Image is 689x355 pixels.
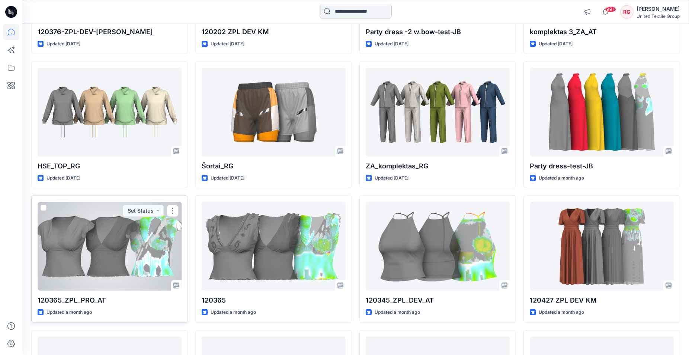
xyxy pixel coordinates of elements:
p: 120202 ZPL DEV KM [202,27,346,37]
p: 120376-ZPL-DEV-[PERSON_NAME] [38,27,182,37]
p: 120345_ZPL_DEV_AT [366,295,510,306]
a: 120345_ZPL_DEV_AT [366,202,510,291]
p: Updated [DATE] [47,174,80,182]
p: Party dress-test-JB [530,161,674,171]
p: Updated [DATE] [375,40,408,48]
p: HSE_TOP_RG [38,161,182,171]
p: Updated [DATE] [47,40,80,48]
div: [PERSON_NAME] [637,4,680,13]
p: 120365 [202,295,346,306]
p: Updated [DATE] [211,174,244,182]
a: HSE_TOP_RG [38,68,182,156]
p: komplektas 3_ZA_AT [530,27,674,37]
a: 120365 [202,202,346,291]
a: Šortai_RG [202,68,346,156]
p: Updated [DATE] [211,40,244,48]
div: RG [620,5,634,19]
p: Updated a month ago [539,174,584,182]
p: 120427 ZPL DEV KM [530,295,674,306]
p: Updated a month ago [375,309,420,316]
p: Party dress -2 w.bow-test-JB [366,27,510,37]
a: 120427 ZPL DEV KM [530,202,674,291]
p: 120365_ZPL_PRO_AT [38,295,182,306]
p: Updated [DATE] [375,174,408,182]
a: ZA_komplektas_RG [366,68,510,156]
p: Updated [DATE] [539,40,573,48]
p: Updated a month ago [539,309,584,316]
p: Updated a month ago [47,309,92,316]
p: ZA_komplektas_RG [366,161,510,171]
p: Šortai_RG [202,161,346,171]
a: Party dress-test-JB [530,68,674,156]
p: Updated a month ago [211,309,256,316]
div: United Textile Group [637,13,680,19]
span: 99+ [605,6,616,12]
a: 120365_ZPL_PRO_AT [38,202,182,291]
